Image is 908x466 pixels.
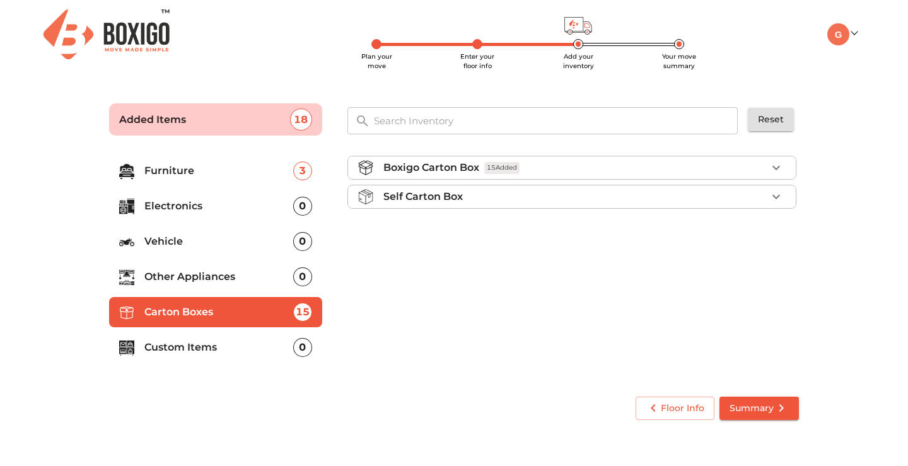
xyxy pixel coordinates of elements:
div: 0 [293,338,312,357]
div: 15 [293,303,312,322]
div: 0 [293,232,312,251]
p: Furniture [144,163,293,178]
p: Self Carton Box [383,189,463,204]
span: Reset [758,112,784,127]
span: Floor Info [646,400,704,416]
span: 15 Added [484,162,520,174]
button: Floor Info [636,397,714,420]
img: Boxigo [44,9,170,59]
div: 0 [293,197,312,216]
button: Summary [719,397,799,420]
p: Vehicle [144,234,293,249]
span: Plan your move [361,52,392,70]
span: Add your inventory [563,52,594,70]
p: Custom Items [144,340,293,355]
p: Boxigo Carton Box [383,160,479,175]
img: boxigo_carton_box [358,160,373,175]
p: Added Items [119,112,290,127]
div: 3 [293,161,312,180]
p: Electronics [144,199,293,214]
img: self_carton_box [358,189,373,204]
button: Reset [748,108,794,131]
div: 0 [293,267,312,286]
p: Other Appliances [144,269,293,284]
p: Carton Boxes [144,305,293,320]
input: Search Inventory [366,107,747,134]
div: 18 [290,108,312,131]
span: Enter your floor info [460,52,494,70]
span: Your move summary [662,52,696,70]
span: Summary [730,400,789,416]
